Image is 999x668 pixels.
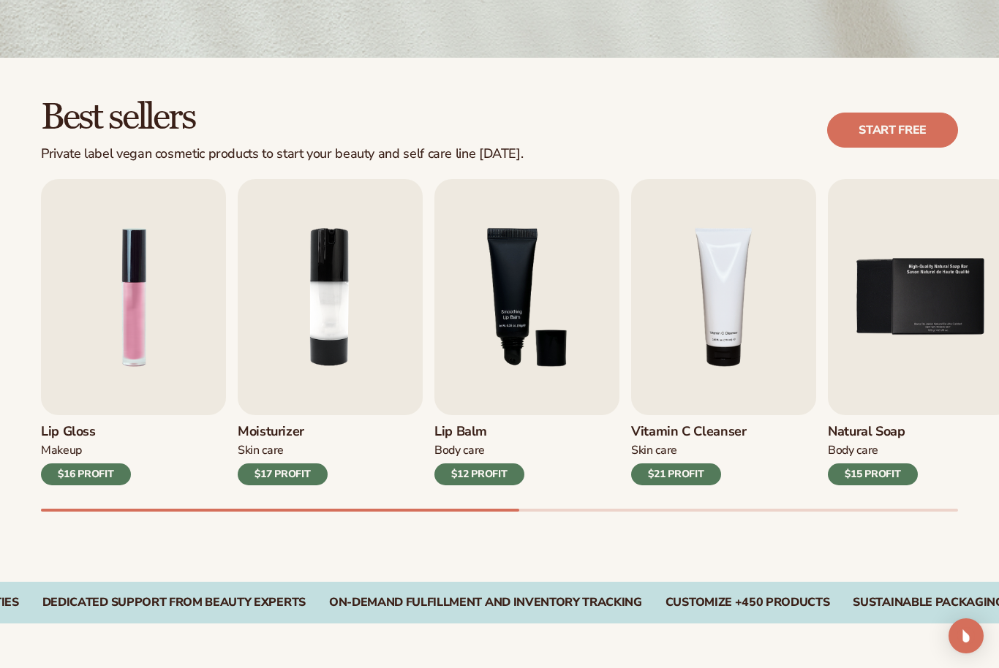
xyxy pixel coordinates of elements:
div: Private label vegan cosmetic products to start your beauty and self care line [DATE]. [41,146,523,162]
div: Skin Care [631,443,747,458]
div: CUSTOMIZE +450 PRODUCTS [666,596,830,610]
a: 4 / 9 [631,179,816,485]
div: $16 PROFIT [41,463,131,485]
h2: Best sellers [41,99,523,137]
h3: Lip Gloss [41,424,131,440]
div: $15 PROFIT [828,463,918,485]
h3: Moisturizer [238,424,328,440]
div: Body Care [828,443,918,458]
div: On-Demand Fulfillment and Inventory Tracking [329,596,642,610]
a: 2 / 9 [238,179,423,485]
a: 1 / 9 [41,179,226,485]
div: Makeup [41,443,131,458]
div: $12 PROFIT [434,463,524,485]
div: Body Care [434,443,524,458]
div: $17 PROFIT [238,463,328,485]
div: $21 PROFIT [631,463,721,485]
h3: Lip Balm [434,424,524,440]
a: 3 / 9 [434,179,619,485]
div: Dedicated Support From Beauty Experts [42,596,306,610]
h3: Vitamin C Cleanser [631,424,747,440]
div: Open Intercom Messenger [949,618,984,653]
div: Skin Care [238,443,328,458]
a: Start free [827,113,958,148]
h3: Natural Soap [828,424,918,440]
